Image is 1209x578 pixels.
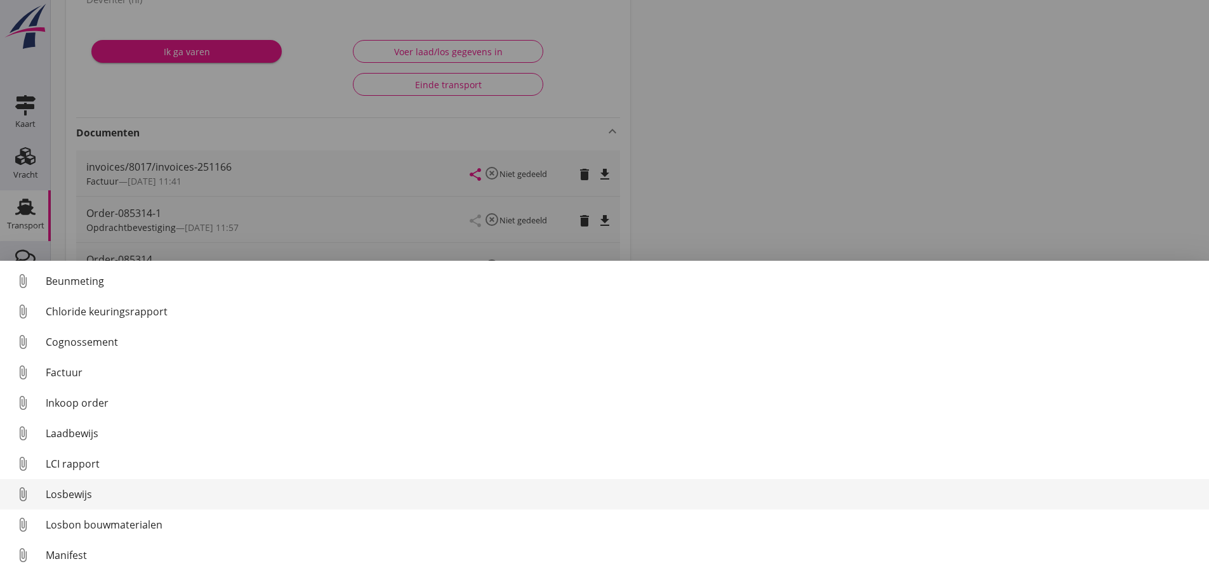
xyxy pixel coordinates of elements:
div: Losbon bouwmaterialen [46,517,1199,532]
i: attach_file [13,301,33,322]
div: Losbewijs [46,487,1199,502]
i: attach_file [13,332,33,352]
div: LCI rapport [46,456,1199,471]
i: attach_file [13,271,33,291]
div: Factuur [46,365,1199,380]
i: attach_file [13,454,33,474]
div: Manifest [46,548,1199,563]
div: Inkoop order [46,395,1199,411]
i: attach_file [13,393,33,413]
div: Laadbewijs [46,426,1199,441]
i: attach_file [13,545,33,565]
i: attach_file [13,484,33,504]
i: attach_file [13,515,33,535]
div: Beunmeting [46,273,1199,289]
i: attach_file [13,423,33,443]
div: Chloride keuringsrapport [46,304,1199,319]
div: Cognossement [46,334,1199,350]
i: attach_file [13,362,33,383]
